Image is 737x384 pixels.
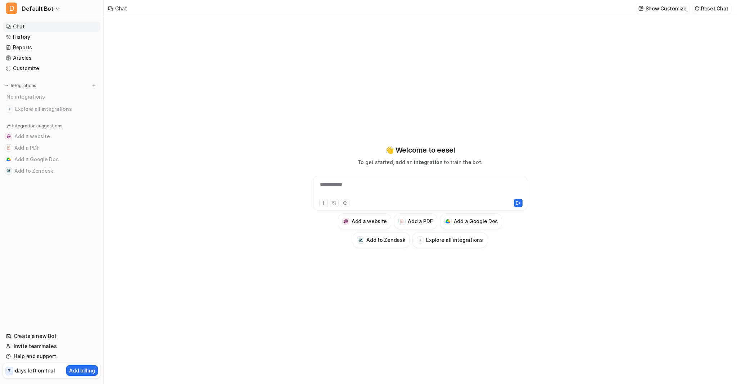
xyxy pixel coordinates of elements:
img: reset [695,6,700,11]
button: Add a websiteAdd a website [3,131,100,142]
a: Create a new Bot [3,331,100,341]
button: Add billing [66,365,98,376]
button: Reset Chat [692,3,731,14]
img: Add a Google Doc [446,219,450,223]
a: Customize [3,63,100,73]
button: Add a Google DocAdd a Google Doc [3,154,100,165]
a: Invite teammates [3,341,100,351]
button: Add a PDFAdd a PDF [394,213,437,229]
p: 👋 Welcome to eesel [385,145,455,155]
button: Add to ZendeskAdd to Zendesk [353,232,410,248]
button: Add a PDFAdd a PDF [3,142,100,154]
p: days left on trial [15,367,55,374]
div: Chat [115,5,127,12]
p: Integration suggestions [12,123,62,129]
img: Add a Google Doc [6,157,11,162]
button: Add to ZendeskAdd to Zendesk [3,165,100,177]
span: Default Bot [22,4,54,14]
button: Add a websiteAdd a website [338,213,391,229]
img: menu_add.svg [91,83,96,88]
button: Explore all integrations [412,232,487,248]
a: History [3,32,100,42]
h3: Add to Zendesk [366,236,405,244]
p: Show Customize [646,5,687,12]
img: expand menu [4,83,9,88]
p: 7 [8,368,11,374]
span: D [6,3,17,14]
h3: Explore all integrations [426,236,483,244]
h3: Add a PDF [408,217,433,225]
img: Add to Zendesk [358,238,363,243]
button: Add a Google DocAdd a Google Doc [440,213,502,229]
img: customize [638,6,643,11]
img: Add to Zendesk [6,169,11,173]
button: Integrations [3,82,39,89]
button: Show Customize [636,3,689,14]
h3: Add a Google Doc [454,217,498,225]
h3: Add a website [352,217,387,225]
a: Explore all integrations [3,104,100,114]
a: Help and support [3,351,100,361]
img: explore all integrations [6,105,13,113]
div: No integrations [4,91,100,103]
img: Add a website [344,219,348,224]
span: Explore all integrations [15,103,98,115]
img: Add a PDF [400,219,404,223]
img: Add a PDF [6,146,11,150]
img: Add a website [6,134,11,139]
a: Articles [3,53,100,63]
p: Add billing [69,367,95,374]
p: To get started, add an to train the bot. [358,158,482,166]
a: Reports [3,42,100,53]
p: Integrations [11,83,36,89]
a: Chat [3,22,100,32]
span: integration [414,159,442,165]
